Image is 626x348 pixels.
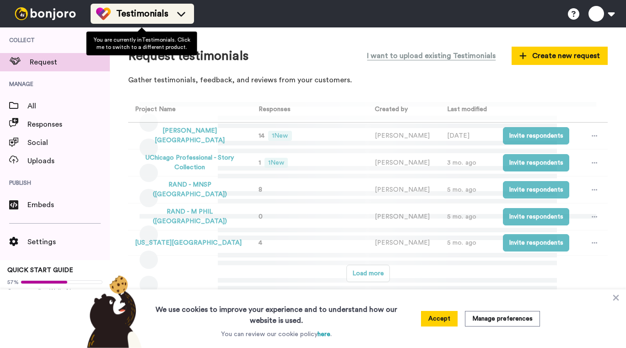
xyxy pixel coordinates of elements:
[440,150,496,177] td: 3 mo. ago
[259,160,261,166] span: 1
[512,47,608,65] button: Create new request
[7,278,19,286] span: 57%
[268,131,291,141] span: 1 New
[440,230,496,256] td: 5 mo. ago
[440,97,496,123] th: Last modified
[440,203,496,230] td: 5 mo. ago
[368,97,440,123] th: Created by
[135,238,242,248] button: [US_STATE][GEOGRAPHIC_DATA]
[27,119,110,130] span: Responses
[259,187,262,193] span: 8
[27,199,110,210] span: Embeds
[503,208,569,225] button: Invite respondents
[7,288,103,295] span: Create your first Wall of Love
[27,137,110,148] span: Social
[11,7,80,20] img: bj-logo-header-white.svg
[128,97,248,123] th: Project Name
[79,275,146,348] img: bear-with-cookie.png
[259,214,263,220] span: 0
[27,155,110,166] span: Uploads
[259,133,264,139] span: 14
[368,203,440,230] td: [PERSON_NAME]
[368,230,440,256] td: [PERSON_NAME]
[368,177,440,203] td: [PERSON_NAME]
[93,37,190,50] span: You are currently in Testimonials . Click me to switch to a different product.
[440,177,496,203] td: 5 mo. ago
[221,330,332,339] p: You can review our cookie policy .
[128,75,608,86] p: Gather testimonials, feedback, and reviews from your customers.
[421,311,458,327] button: Accept
[135,180,244,199] button: RAND - MNSP ([GEOGRAPHIC_DATA])
[135,126,244,145] button: [PERSON_NAME][GEOGRAPHIC_DATA]
[27,236,110,247] span: Settings
[135,153,244,172] button: UChicago Professional - Story Collection
[519,50,600,61] span: Create new request
[503,154,569,171] button: Invite respondents
[318,331,330,337] a: here
[368,150,440,177] td: [PERSON_NAME]
[259,240,262,246] span: 4
[135,207,244,226] button: RAND - M PHIL ([GEOGRAPHIC_DATA])
[465,311,540,327] button: Manage preferences
[264,158,288,168] span: 1 New
[503,234,569,252] button: Invite respondents
[503,181,569,198] button: Invite respondents
[27,101,110,112] span: All
[503,127,569,145] button: Invite respondents
[255,106,291,112] span: Responses
[367,50,496,61] span: I want to upload existing Testimonials
[96,6,111,21] img: tm-color.svg
[346,265,390,282] button: Load more
[30,57,110,68] span: Request
[116,7,168,20] span: Testimonials
[146,299,406,326] h3: We use cookies to improve your experience and to understand how our website is used.
[368,123,440,150] td: [PERSON_NAME]
[128,49,248,63] h1: Request testimonials
[360,46,502,66] button: I want to upload existing Testimonials
[7,267,73,273] span: QUICK START GUIDE
[440,123,496,150] td: [DATE]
